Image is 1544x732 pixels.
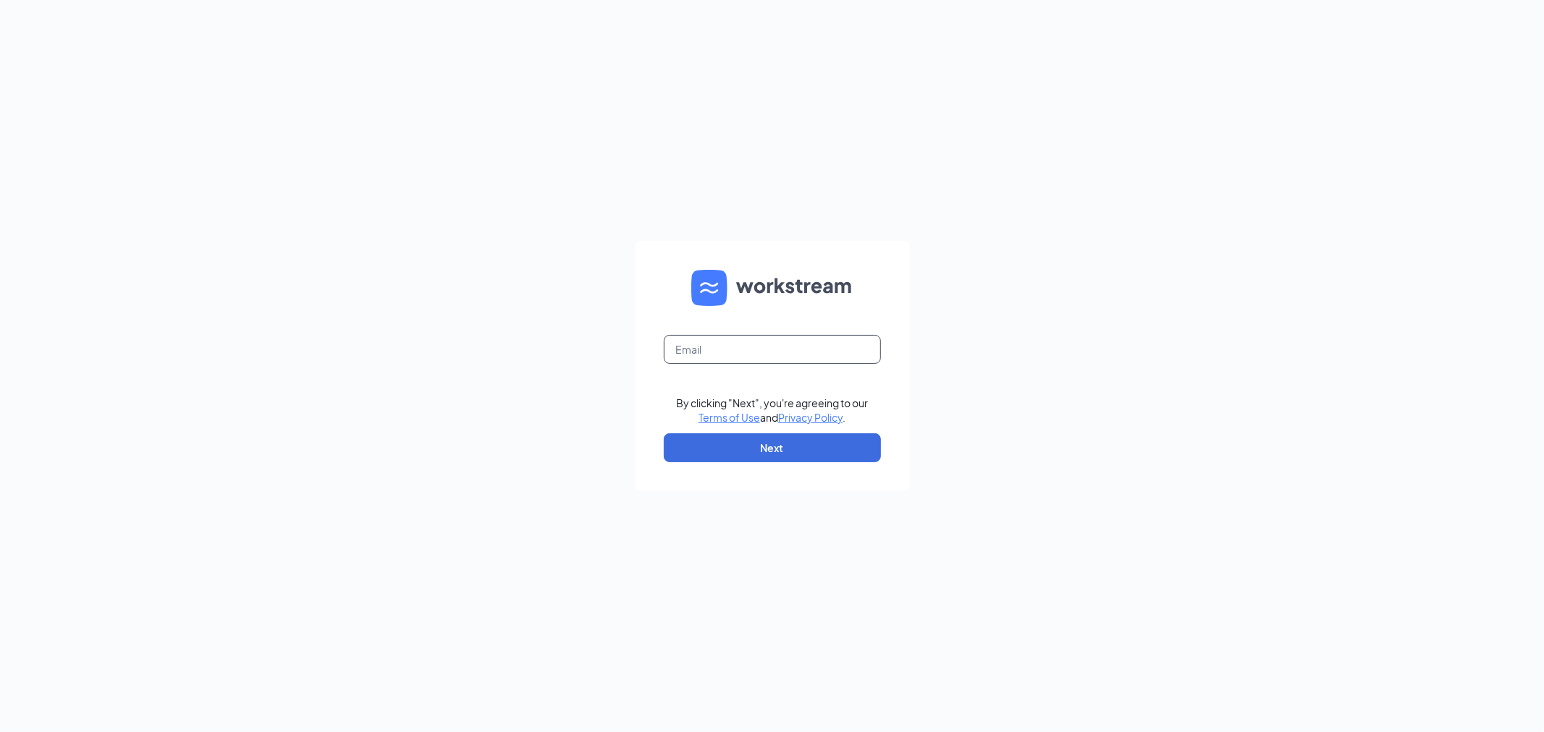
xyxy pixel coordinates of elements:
button: Next [664,433,881,462]
a: Privacy Policy [778,411,843,424]
img: WS logo and Workstream text [691,270,853,306]
a: Terms of Use [699,411,760,424]
input: Email [664,335,881,364]
div: By clicking "Next", you're agreeing to our and . [676,396,868,425]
